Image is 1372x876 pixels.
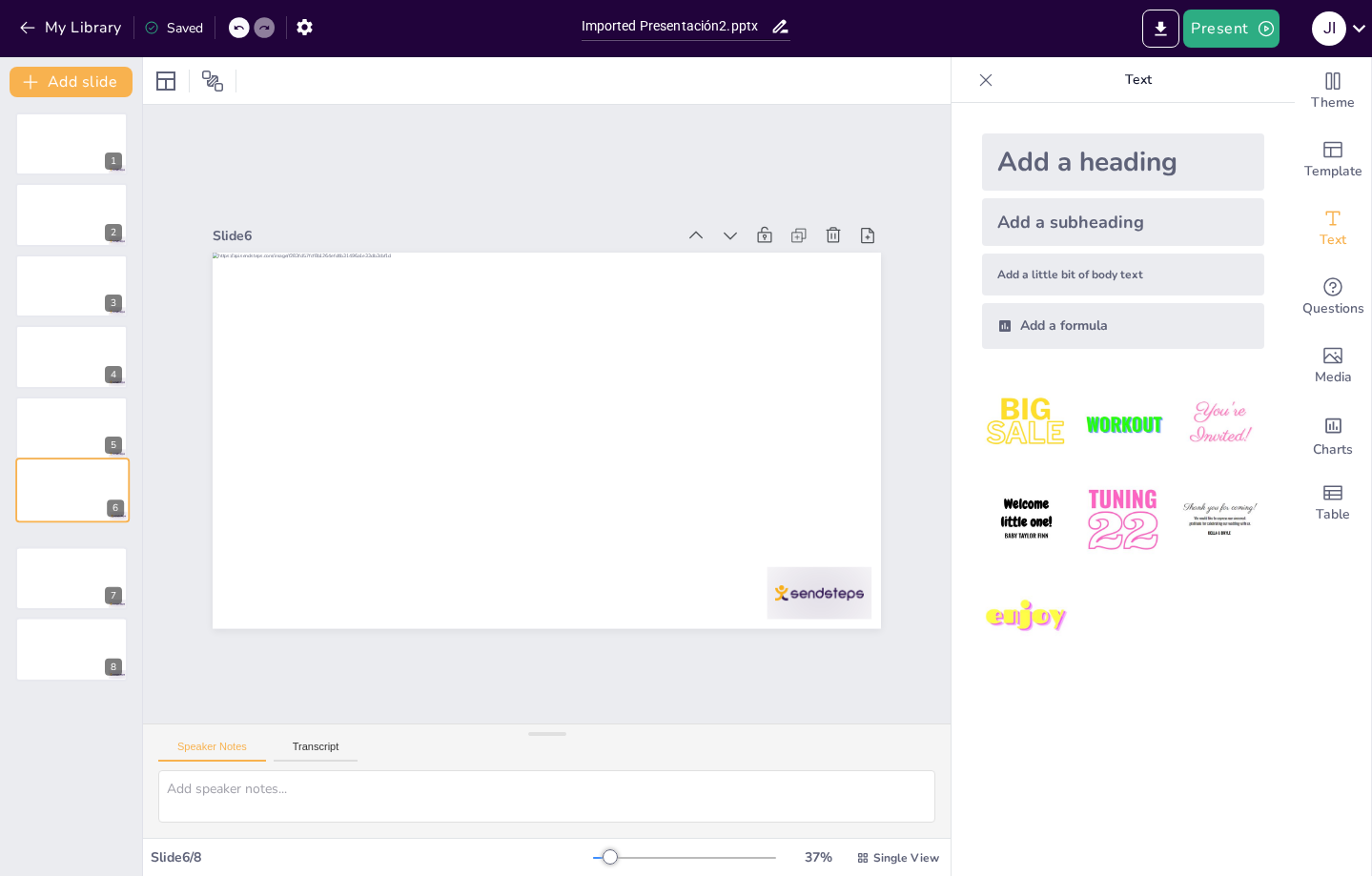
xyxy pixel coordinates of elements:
span: Questions [1302,298,1364,319]
span: Table [1316,504,1350,525]
div: Add images, graphics, shapes or video [1295,332,1371,400]
div: 8 [15,618,128,681]
span: Media [1315,367,1352,388]
button: Speaker Notes [158,741,266,762]
img: 2.jpeg [1078,379,1167,468]
div: Add a little bit of body text [982,254,1264,295]
div: 7 [105,587,122,604]
img: 6.jpeg [1176,476,1264,564]
div: https://cdn.sendsteps.com/images/logo/sendsteps_logo_white.pnghttps://cdn.sendsteps.com/images/lo... [15,183,128,246]
img: 3.jpeg [1176,379,1264,468]
div: Slide 6 / 8 [151,848,593,866]
div: https://cdn.sendsteps.com/images/logo/sendsteps_logo_white.pnghttps://cdn.sendsteps.com/images/lo... [15,325,128,388]
div: https://cdn.sendsteps.com/images/logo/sendsteps_logo_white.pnghttps://cdn.sendsteps.com/images/lo... [15,547,128,610]
div: 3 [105,295,122,312]
span: Template [1304,161,1362,182]
div: Add a heading [982,133,1264,191]
img: 7.jpeg [982,573,1071,662]
div: Get real-time input from your audience [1295,263,1371,332]
div: Slide 6 [232,193,693,258]
span: Charts [1313,439,1353,460]
span: Text [1320,230,1346,251]
div: J I [1312,11,1346,46]
div: https://cdn.sendsteps.com/images/logo/sendsteps_logo_white.pnghttps://cdn.sendsteps.com/images/lo... [15,458,130,523]
span: Theme [1311,92,1355,113]
div: Add charts and graphs [1295,400,1371,469]
div: 2 [105,224,122,241]
img: 4.jpeg [982,476,1071,564]
button: J I [1312,10,1346,48]
button: Transcript [274,741,358,762]
div: https://cdn.sendsteps.com/images/logo/sendsteps_logo_white.pnghttps://cdn.sendsteps.com/images/lo... [15,112,128,175]
div: 1 [105,153,122,170]
button: Present [1183,10,1279,48]
div: Add a formula [982,303,1264,349]
div: https://cdn.sendsteps.com/images/logo/sendsteps_logo_white.pnghttps://cdn.sendsteps.com/images/lo... [15,255,128,317]
div: 8 [105,658,122,675]
button: Add slide [10,67,133,97]
div: Add ready made slides [1295,126,1371,194]
div: Change the overall theme [1295,57,1371,126]
div: Add a subheading [982,198,1264,246]
button: Export to PowerPoint [1142,10,1179,48]
div: Add a table [1295,469,1371,538]
img: 5.jpeg [1078,476,1167,564]
div: 5 [105,437,122,454]
div: https://cdn.sendsteps.com/images/logo/sendsteps_logo_white.pnghttps://cdn.sendsteps.com/images/lo... [15,397,128,459]
p: Text [1001,57,1276,103]
span: Position [201,70,224,92]
div: Saved [144,19,203,37]
div: Add text boxes [1295,194,1371,263]
div: 37 % [795,848,841,866]
button: My Library [14,12,130,43]
div: 4 [105,366,122,383]
input: Insert title [582,12,771,40]
div: Layout [151,66,181,96]
img: 1.jpeg [982,379,1071,468]
span: Single View [873,850,939,866]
